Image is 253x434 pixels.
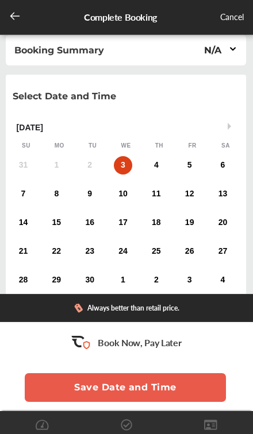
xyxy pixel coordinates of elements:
[114,185,132,203] div: Choose Wednesday, September 10th, 2025
[25,373,226,402] button: Save Date and Time
[14,185,33,203] div: Choose Sunday, September 7th, 2025
[80,242,99,261] div: Choose Tuesday, September 23rd, 2025
[114,156,132,175] div: Choose Wednesday, September 3rd, 2025
[47,242,66,261] div: Choose Monday, September 22nd, 2025
[181,156,199,175] div: Choose Friday, September 5th, 2025
[14,271,33,289] div: Choose Sunday, September 28th, 2025
[80,156,99,175] div: Not available Tuesday, September 2nd, 2025
[14,156,33,175] div: Not available Sunday, August 31st, 2025
[21,142,32,150] div: Su
[147,185,166,203] div: Choose Thursday, September 11th, 2025
[213,156,232,175] div: Choose Saturday, September 6th, 2025
[47,214,66,232] div: Choose Monday, September 15th, 2025
[154,142,164,150] div: Th
[220,142,231,150] div: Sa
[54,142,65,150] div: Mo
[80,214,99,232] div: Choose Tuesday, September 16th, 2025
[74,303,83,313] img: dollor_label_vector.a70140d1.svg
[10,123,243,133] div: [DATE]
[7,154,240,292] div: month 2025-09
[147,156,166,175] div: Choose Thursday, September 4th, 2025
[228,123,235,130] button: Next Month
[14,45,104,56] span: Booking Summary
[147,214,166,232] div: Choose Thursday, September 18th, 2025
[13,91,116,102] p: Select Date and Time
[181,242,199,261] div: Choose Friday, September 26th, 2025
[187,142,198,150] div: Fr
[147,271,166,289] div: Choose Thursday, October 2nd, 2025
[47,156,66,175] div: Not available Monday, September 1st, 2025
[14,242,33,261] div: Choose Sunday, September 21st, 2025
[80,271,99,289] div: Choose Tuesday, September 30th, 2025
[181,271,199,289] div: Choose Friday, October 3rd, 2025
[84,10,156,25] div: Complete Booking
[87,304,179,312] div: Always better than retail price.
[87,142,98,150] div: Tu
[213,185,232,203] div: Choose Saturday, September 13th, 2025
[114,271,132,289] div: Choose Wednesday, October 1st, 2025
[204,45,221,56] div: N/A
[80,185,99,203] div: Choose Tuesday, September 9th, 2025
[114,214,132,232] div: Choose Wednesday, September 17th, 2025
[220,10,244,25] div: Cancel
[213,242,232,261] div: Choose Saturday, September 27th, 2025
[213,271,232,289] div: Choose Saturday, October 4th, 2025
[181,214,199,232] div: Choose Friday, September 19th, 2025
[114,242,132,261] div: Choose Wednesday, September 24th, 2025
[147,242,166,261] div: Choose Thursday, September 25th, 2025
[213,214,232,232] div: Choose Saturday, September 20th, 2025
[98,336,181,349] p: Book Now, Pay Later
[47,185,66,203] div: Choose Monday, September 8th, 2025
[14,214,33,232] div: Choose Sunday, September 14th, 2025
[47,271,66,289] div: Choose Monday, September 29th, 2025
[181,185,199,203] div: Choose Friday, September 12th, 2025
[121,142,132,150] div: We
